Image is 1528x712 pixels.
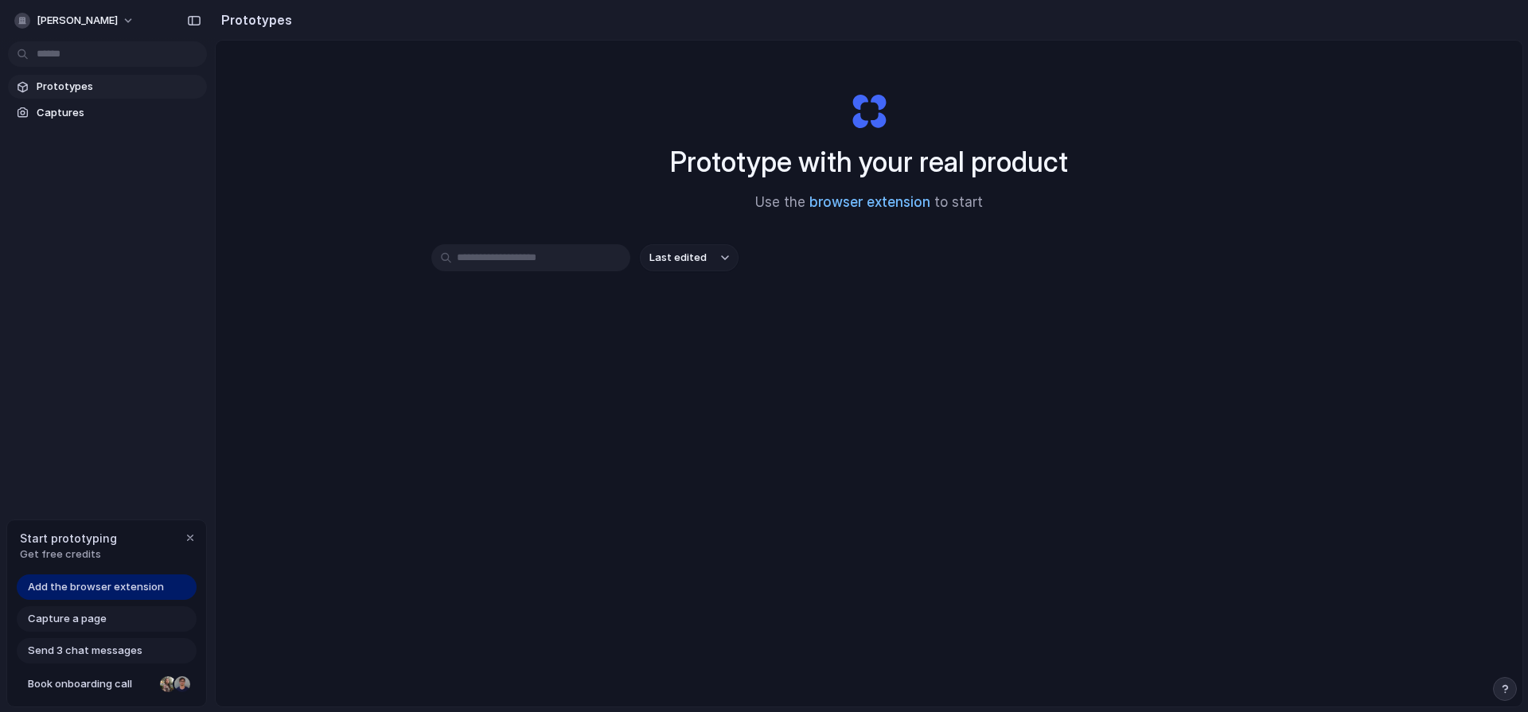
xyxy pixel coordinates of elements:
span: Send 3 chat messages [28,643,142,659]
div: Christian Iacullo [173,675,192,694]
button: [PERSON_NAME] [8,8,142,33]
span: Book onboarding call [28,676,154,692]
span: Capture a page [28,611,107,627]
a: Add the browser extension [17,574,197,600]
span: Last edited [649,250,707,266]
button: Last edited [640,244,739,271]
span: [PERSON_NAME] [37,13,118,29]
a: Book onboarding call [17,671,197,697]
a: Captures [8,101,207,125]
span: Use the to start [755,193,983,213]
span: Start prototyping [20,530,117,547]
a: Prototypes [8,75,207,99]
h2: Prototypes [215,10,292,29]
a: browser extension [809,194,930,210]
span: Get free credits [20,547,117,562]
span: Add the browser extension [28,579,164,595]
span: Captures [37,105,201,121]
div: Nicole Kubica [158,675,177,694]
span: Prototypes [37,79,201,95]
h1: Prototype with your real product [670,141,1068,183]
